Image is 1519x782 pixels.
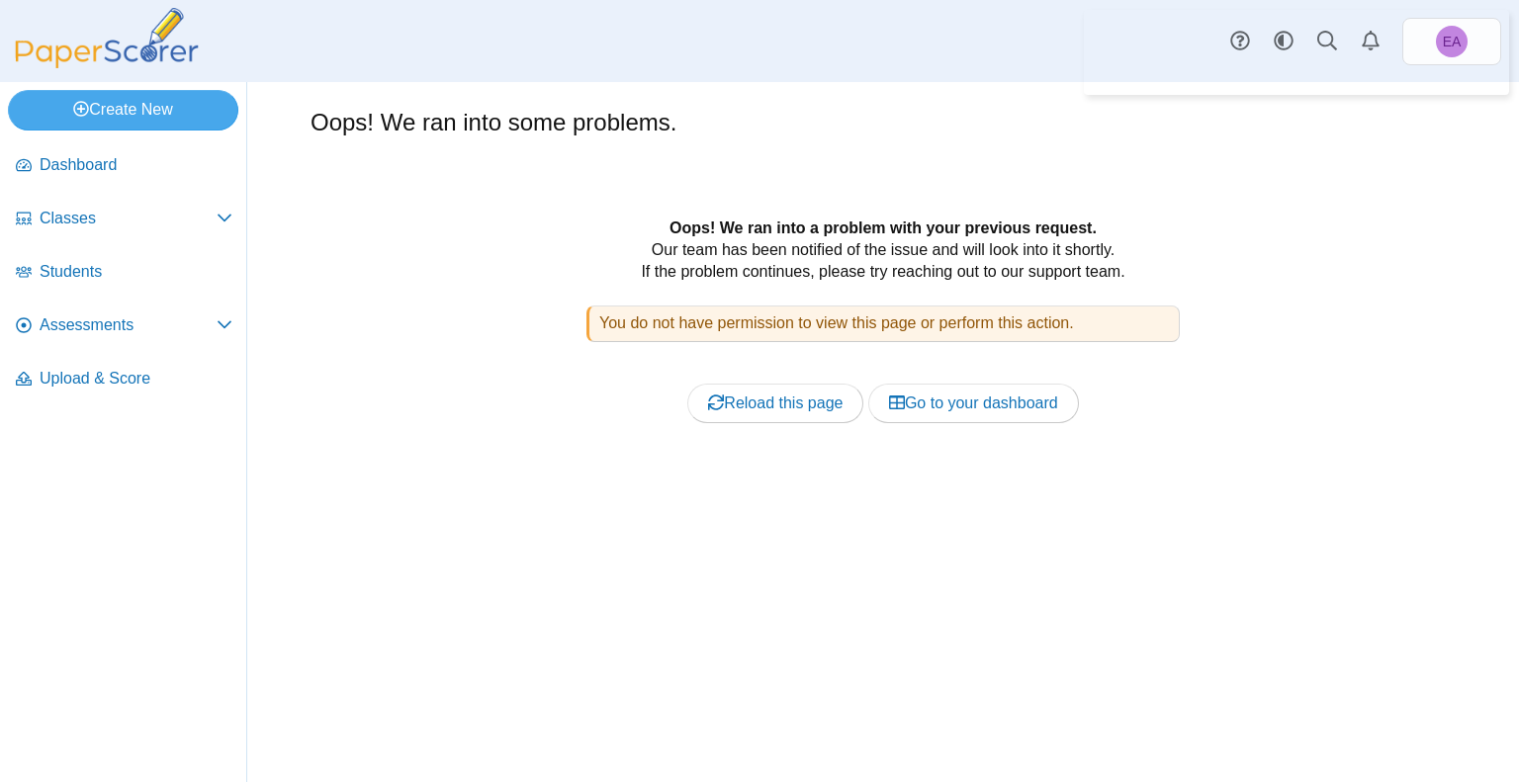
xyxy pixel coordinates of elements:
a: Upload & Score [8,356,240,403]
span: Upload & Score [40,368,232,390]
a: PaperScorer [8,54,206,71]
a: Students [8,249,240,297]
span: Dashboard [40,154,232,176]
div: You do not have permission to view this page or perform this action. [586,305,1180,341]
img: PaperScorer [8,8,206,68]
a: Reload this page [687,384,863,423]
h1: Oops! We ran into some problems. [311,106,676,139]
a: Assessments [8,303,240,350]
span: Assessments [40,314,217,336]
a: Dashboard [8,142,240,190]
span: Classes [40,208,217,229]
b: Oops! We ran into a problem with your previous request. [670,219,1097,236]
div: Our team has been notified of the issue and will look into it shortly. If the problem continues, ... [374,217,1392,469]
span: Students [40,261,232,283]
a: Go to your dashboard [868,384,1079,423]
a: Create New [8,90,238,130]
a: Classes [8,196,240,243]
